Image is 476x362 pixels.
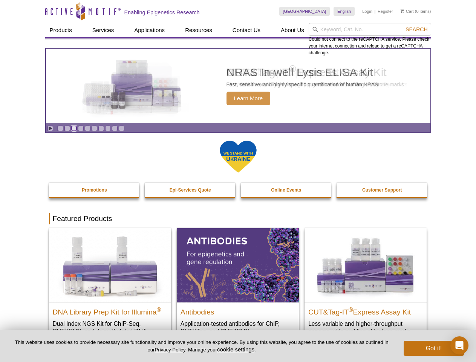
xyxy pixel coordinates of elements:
[49,213,427,224] h2: Featured Products
[71,126,77,131] a: Go to slide 3
[177,228,299,342] a: All Antibodies Antibodies Application-tested antibodies for ChIP, CUT&Tag, and CUT&RUN.
[279,7,330,16] a: [GEOGRAPHIC_DATA]
[378,9,393,14] a: Register
[401,7,431,16] li: (0 items)
[130,23,169,37] a: Applications
[170,187,211,193] strong: Epi-Services Quote
[88,23,119,37] a: Services
[227,92,271,105] span: Learn More
[349,306,353,313] sup: ®
[82,187,107,193] strong: Promotions
[271,187,301,193] strong: Online Events
[337,183,428,197] a: Customer Support
[404,341,464,356] button: Got it!
[227,81,380,88] p: Fast, sensitive, and highly specific quantification of human NRAS.
[217,346,254,353] button: cookie settings
[112,126,118,131] a: Go to slide 9
[47,126,53,131] a: Toggle autoplay
[78,126,84,131] a: Go to slide 4
[145,183,236,197] a: Epi-Services Quote
[309,23,431,56] div: Could not connect to the reCAPTCHA service. Please check your internet connection and reload to g...
[228,23,265,37] a: Contact Us
[241,183,332,197] a: Online Events
[49,228,171,350] a: DNA Library Prep Kit for Illumina DNA Library Prep Kit for Illumina® Dual Index NGS Kit for ChIP-...
[308,320,423,335] p: Less variable and higher-throughput genome-wide profiling of histone marks​.
[181,320,295,335] p: Application-tested antibodies for ChIP, CUT&Tag, and CUT&RUN.
[119,126,124,131] a: Go to slide 10
[98,126,104,131] a: Go to slide 7
[76,60,189,112] img: NRAS In-well Lysis ELISA Kit
[49,228,171,302] img: DNA Library Prep Kit for Illumina
[45,23,77,37] a: Products
[53,320,167,343] p: Dual Index NGS Kit for ChIP-Seq, CUT&RUN, and ds methylated DNA assays.
[362,9,372,14] a: Login
[403,26,430,33] button: Search
[181,305,295,316] h2: Antibodies
[401,9,414,14] a: Cart
[155,347,185,353] a: Privacy Policy
[46,49,430,123] article: NRAS In-well Lysis ELISA Kit
[308,305,423,316] h2: CUT&Tag-IT Express Assay Kit
[92,126,97,131] a: Go to slide 6
[181,23,217,37] a: Resources
[58,126,63,131] a: Go to slide 1
[157,306,161,313] sup: ®
[276,23,309,37] a: About Us
[362,187,402,193] strong: Customer Support
[401,9,404,13] img: Your Cart
[219,140,257,173] img: We Stand With Ukraine
[12,339,391,353] p: This website uses cookies to provide necessary site functionality and improve your online experie...
[105,126,111,131] a: Go to slide 8
[406,26,427,32] span: Search
[85,126,90,131] a: Go to slide 5
[49,183,140,197] a: Promotions
[177,228,299,302] img: All Antibodies
[64,126,70,131] a: Go to slide 2
[46,49,430,123] a: NRAS In-well Lysis ELISA Kit NRAS In-well Lysis ELISA Kit Fast, sensitive, and highly specific qu...
[309,23,431,36] input: Keyword, Cat. No.
[305,228,427,342] a: CUT&Tag-IT® Express Assay Kit CUT&Tag-IT®Express Assay Kit Less variable and higher-throughput ge...
[227,67,380,78] h2: NRAS In-well Lysis ELISA Kit
[450,336,468,354] div: Open Intercom Messenger
[334,7,355,16] a: English
[53,305,167,316] h2: DNA Library Prep Kit for Illumina
[124,9,200,16] h2: Enabling Epigenetics Research
[305,228,427,302] img: CUT&Tag-IT® Express Assay Kit
[375,7,376,16] li: |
